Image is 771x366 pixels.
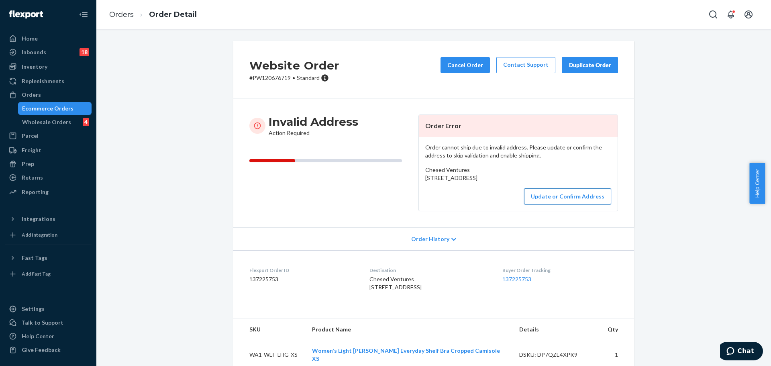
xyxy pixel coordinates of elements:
button: Open Search Box [705,6,721,22]
div: Home [22,35,38,43]
span: Chesed Ventures [STREET_ADDRESS] [369,276,422,290]
div: Returns [22,174,43,182]
a: Freight [5,144,92,157]
a: 137225753 [502,276,531,282]
button: Update or Confirm Address [524,188,611,204]
a: Orders [109,10,134,19]
iframe: Opens a widget where you can chat to one of our agents [720,342,763,362]
a: Add Integration [5,229,92,241]
div: Add Integration [22,231,57,238]
a: Returns [5,171,92,184]
dt: Buyer Order Tracking [502,267,618,274]
button: Open notifications [723,6,739,22]
div: Talk to Support [22,319,63,327]
a: Reporting [5,186,92,198]
a: Parcel [5,129,92,142]
h2: Website Order [249,57,339,74]
header: Order Error [419,115,618,137]
a: Ecommerce Orders [18,102,92,115]
a: Prep [5,157,92,170]
th: SKU [233,319,306,340]
div: 4 [83,118,89,126]
a: Inventory [5,60,92,73]
div: Freight [22,146,41,154]
div: Give Feedback [22,346,61,354]
th: Product Name [306,319,513,340]
button: Duplicate Order [562,57,618,73]
a: Orders [5,88,92,101]
button: Close Navigation [75,6,92,22]
div: Action Required [269,115,358,137]
button: Help Center [749,163,765,204]
a: Contact Support [496,57,555,73]
a: Order Detail [149,10,197,19]
p: Order cannot ship due to invalid address. Please update or confirm the address to skip validation... [425,143,611,159]
div: Help Center [22,332,54,340]
div: Parcel [22,132,39,140]
div: Inventory [22,63,47,71]
div: Reporting [22,188,49,196]
a: Inbounds18 [5,46,92,59]
button: Cancel Order [441,57,490,73]
a: Replenishments [5,75,92,88]
dd: 137225753 [249,275,357,283]
th: Qty [601,319,634,340]
span: Chesed Ventures [STREET_ADDRESS] [425,166,477,181]
dt: Flexport Order ID [249,267,357,274]
a: Women's Light [PERSON_NAME] Everyday Shelf Bra Cropped Camisole XS [312,347,500,362]
div: Add Fast Tag [22,270,51,277]
button: Integrations [5,213,92,225]
div: Wholesale Orders [22,118,71,126]
div: Fast Tags [22,254,47,262]
a: Home [5,32,92,45]
div: Integrations [22,215,55,223]
th: Details [513,319,601,340]
div: DSKU: DP7QZE4XPK9 [519,351,595,359]
p: # PW120676719 [249,74,339,82]
ol: breadcrumbs [103,3,203,27]
div: Replenishments [22,77,64,85]
span: • [292,74,295,81]
div: Settings [22,305,45,313]
div: Orders [22,91,41,99]
a: Settings [5,303,92,315]
div: Prep [22,160,34,168]
img: Flexport logo [9,10,43,18]
button: Give Feedback [5,344,92,356]
div: 18 [80,48,89,56]
button: Fast Tags [5,251,92,264]
a: Help Center [5,330,92,343]
span: Standard [297,74,320,81]
a: Wholesale Orders4 [18,116,92,129]
a: Add Fast Tag [5,268,92,280]
div: Duplicate Order [569,61,611,69]
dt: Destination [369,267,489,274]
span: Order History [411,235,449,243]
button: Open account menu [740,6,757,22]
div: Ecommerce Orders [22,104,73,112]
div: Inbounds [22,48,46,56]
button: Talk to Support [5,316,92,329]
h3: Invalid Address [269,115,358,129]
